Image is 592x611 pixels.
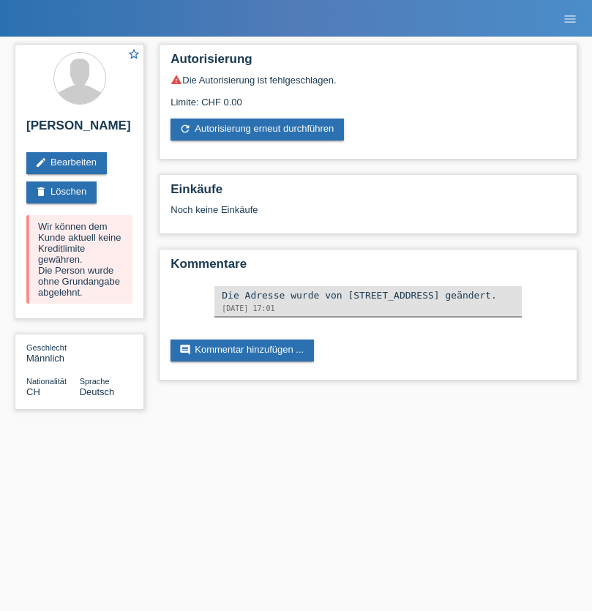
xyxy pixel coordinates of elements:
i: comment [179,344,191,356]
a: commentKommentar hinzufügen ... [171,340,314,361]
a: editBearbeiten [26,152,107,174]
i: star_border [127,48,140,61]
span: Sprache [80,377,110,386]
div: [DATE] 17:01 [222,304,514,312]
span: Geschlecht [26,343,67,352]
span: Schweiz [26,386,40,397]
i: delete [35,186,47,198]
i: warning [171,74,182,86]
span: Nationalität [26,377,67,386]
div: Männlich [26,342,80,364]
a: refreshAutorisierung erneut durchführen [171,119,344,140]
a: star_border [127,48,140,63]
h2: Autorisierung [171,52,566,74]
a: menu [555,14,585,23]
i: refresh [179,123,191,135]
a: deleteLöschen [26,181,97,203]
h2: Einkäufe [171,182,566,204]
div: Wir können dem Kunde aktuell keine Kreditlimite gewähren. Die Person wurde ohne Grundangabe abgel... [26,215,132,304]
i: menu [563,12,577,26]
div: Limite: CHF 0.00 [171,86,566,108]
div: Die Autorisierung ist fehlgeschlagen. [171,74,566,86]
div: Die Adresse wurde von [STREET_ADDRESS] geändert. [222,290,514,301]
div: Noch keine Einkäufe [171,204,566,226]
h2: Kommentare [171,257,566,279]
i: edit [35,157,47,168]
span: Deutsch [80,386,115,397]
h2: [PERSON_NAME] [26,119,132,140]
